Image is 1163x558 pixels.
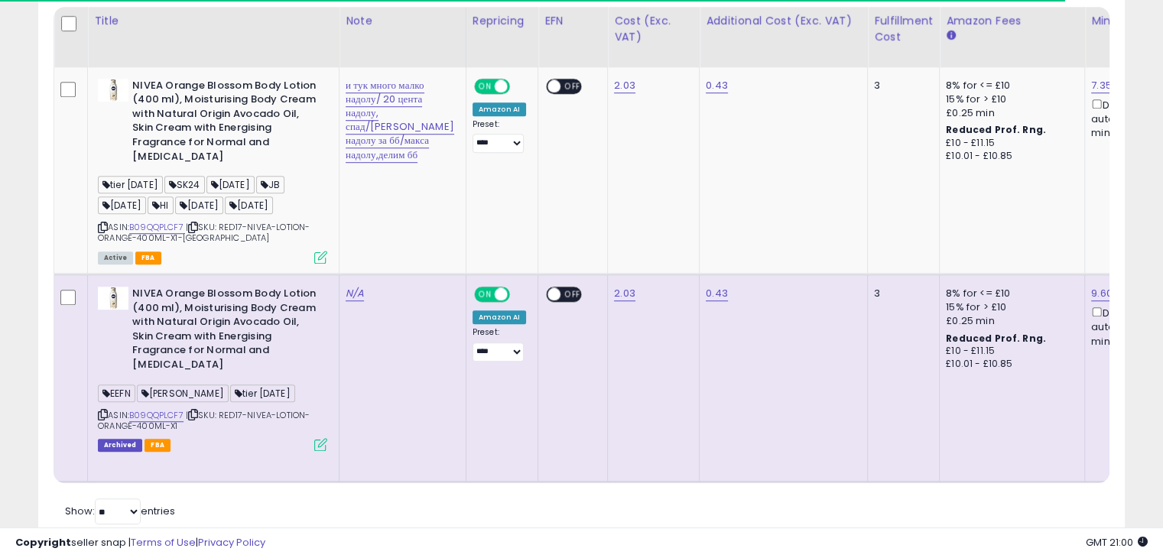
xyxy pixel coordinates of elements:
[98,221,310,244] span: | SKU: RED17-NIVEA-LOTION-ORANGE-400ML-X1-[GEOGRAPHIC_DATA]
[706,78,728,93] a: 0.43
[94,13,333,29] div: Title
[476,79,495,92] span: ON
[1091,78,1112,93] a: 7.35
[946,314,1073,328] div: £0.25 min
[473,13,531,29] div: Repricing
[946,345,1073,358] div: £10 - £11.15
[129,221,184,234] a: B09QQPLCF7
[874,287,927,300] div: 3
[473,119,526,154] div: Preset:
[137,384,229,402] span: [PERSON_NAME]
[132,287,318,375] b: NIVEA Orange Blossom Body Lotion (400 ml), Moisturising Body Cream with Natural Origin Avocado Oi...
[1091,286,1113,301] a: 9.60
[946,92,1073,106] div: 15% for > £10
[946,358,1073,371] div: £10.01 - £10.85
[346,78,454,163] a: и тук много малко надолу/ 20 цента надолу, спад/[PERSON_NAME] надолу за бб/макса надолу,делим бб
[98,176,163,193] span: tier [DATE]
[946,123,1046,136] b: Reduced Prof. Rng.
[132,79,318,167] b: NIVEA Orange Blossom Body Lotion (400 ml), Moisturising Body Cream with Natural Origin Avocado Oi...
[98,384,135,402] span: EEFN
[706,13,861,29] div: Additional Cost (Exc. VAT)
[65,504,175,518] span: Show: entries
[135,251,161,264] span: FBA
[946,300,1073,314] div: 15% for > £10
[164,176,205,193] span: SK24
[98,251,133,264] span: All listings currently available for purchase on Amazon
[230,384,295,402] span: tier [DATE]
[256,176,284,193] span: JB
[473,310,526,324] div: Amazon AI
[98,287,128,310] img: 31D3feZtpjL._SL40_.jpg
[508,288,532,301] span: OFF
[874,13,933,45] div: Fulfillment Cost
[98,439,142,452] span: Listings that have been deleted from Seller Central
[198,535,265,550] a: Privacy Policy
[129,409,184,422] a: B09QQPLCF7
[508,79,532,92] span: OFF
[206,176,255,193] span: [DATE]
[946,79,1073,92] div: 8% for <= £10
[946,29,955,43] small: Amazon Fees.
[946,332,1046,345] b: Reduced Prof. Rng.
[946,13,1078,29] div: Amazon Fees
[15,536,265,550] div: seller snap | |
[175,196,223,214] span: [DATE]
[476,288,495,301] span: ON
[614,13,693,45] div: Cost (Exc. VAT)
[98,409,310,432] span: | SKU: RED17-NIVEA-LOTION-ORANGE-400ML-X1
[706,286,728,301] a: 0.43
[148,196,174,214] span: HI
[131,535,196,550] a: Terms of Use
[225,196,273,214] span: [DATE]
[946,287,1073,300] div: 8% for <= £10
[15,535,71,550] strong: Copyright
[614,78,635,93] a: 2.03
[98,79,128,102] img: 31D3feZtpjL._SL40_.jpg
[560,288,585,301] span: OFF
[145,439,171,452] span: FBA
[560,79,585,92] span: OFF
[614,286,635,301] a: 2.03
[98,79,327,262] div: ASIN:
[346,13,460,29] div: Note
[98,196,146,214] span: [DATE]
[946,150,1073,163] div: £10.01 - £10.85
[98,287,327,449] div: ASIN:
[544,13,601,29] div: EFN
[346,286,364,301] a: N/A
[946,106,1073,120] div: £0.25 min
[473,102,526,116] div: Amazon AI
[473,327,526,362] div: Preset:
[874,79,927,92] div: 3
[946,137,1073,150] div: £10 - £11.15
[1086,535,1148,550] span: 2025-10-11 21:00 GMT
